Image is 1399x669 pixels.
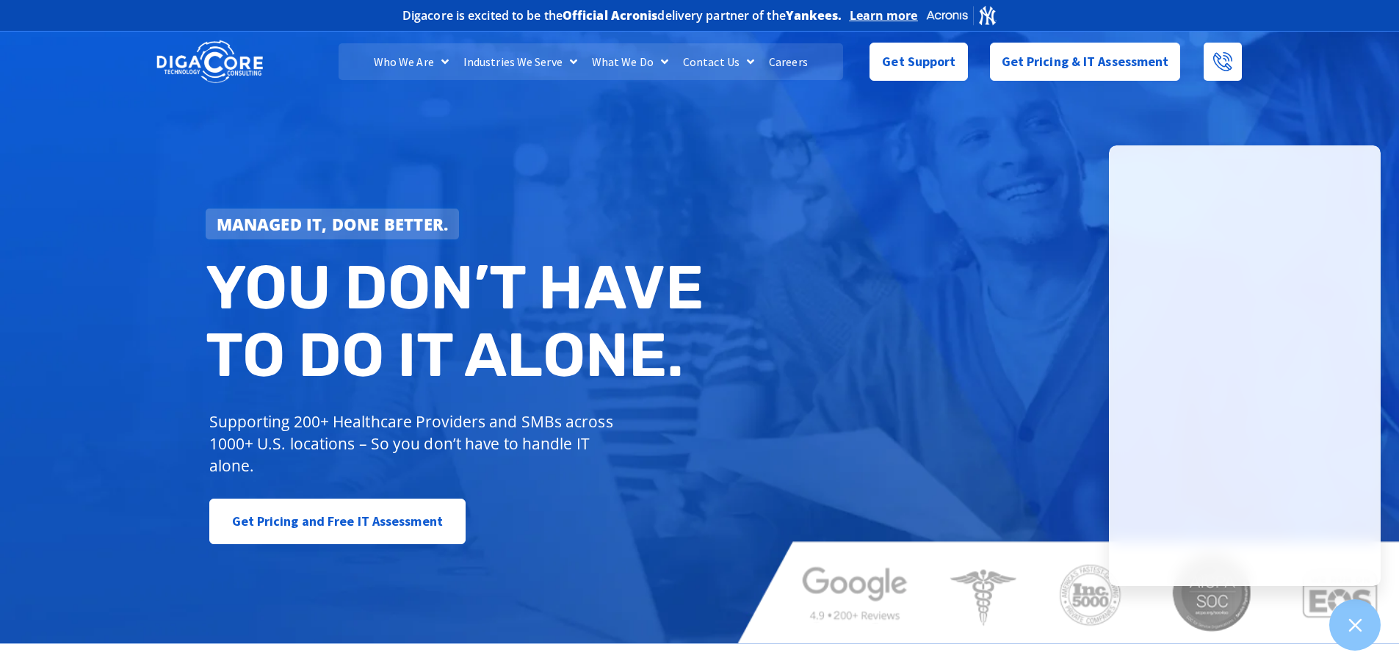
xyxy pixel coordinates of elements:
strong: Managed IT, done better. [217,213,449,235]
iframe: Chatgenie Messenger [1109,145,1381,586]
a: Managed IT, done better. [206,209,460,239]
a: Industries We Serve [456,43,585,80]
b: Yankees. [786,7,842,23]
h2: Digacore is excited to be the delivery partner of the [402,10,842,21]
a: Contact Us [676,43,762,80]
img: DigaCore Technology Consulting [156,39,263,85]
a: Get Pricing & IT Assessment [990,43,1181,81]
a: Careers [762,43,815,80]
a: What We Do [585,43,676,80]
a: Get Support [870,43,967,81]
nav: Menu [339,43,842,80]
h2: You don’t have to do IT alone. [206,254,711,388]
a: Get Pricing and Free IT Assessment [209,499,466,544]
p: Supporting 200+ Healthcare Providers and SMBs across 1000+ U.S. locations – So you don’t have to ... [209,411,620,477]
span: Get Pricing & IT Assessment [1002,47,1169,76]
a: Who We Are [366,43,456,80]
span: Get Support [882,47,955,76]
span: Get Pricing and Free IT Assessment [232,507,443,536]
b: Official Acronis [563,7,658,23]
img: Acronis [925,4,997,26]
a: Learn more [850,8,918,23]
